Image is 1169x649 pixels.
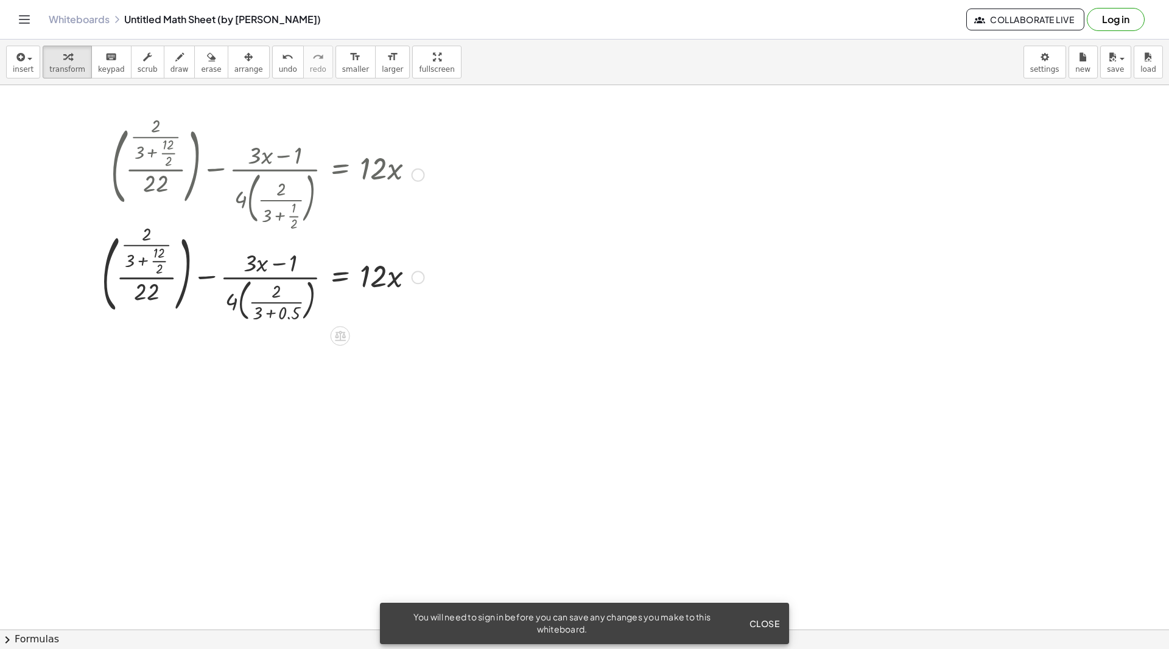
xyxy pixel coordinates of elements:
[744,613,784,634] button: Close
[342,65,369,74] span: smaller
[390,611,734,636] div: You will need to sign in before you can save any changes you make to this whiteboard.
[194,46,228,78] button: erase
[382,65,403,74] span: larger
[1134,46,1163,78] button: load
[6,46,40,78] button: insert
[335,46,376,78] button: format_sizesmaller
[164,46,195,78] button: draw
[234,65,263,74] span: arrange
[419,65,454,74] span: fullscreen
[13,65,33,74] span: insert
[170,65,189,74] span: draw
[977,14,1074,25] span: Collaborate Live
[375,46,410,78] button: format_sizelarger
[131,46,164,78] button: scrub
[412,46,461,78] button: fullscreen
[105,50,117,64] i: keyboard
[91,46,132,78] button: keyboardkeypad
[98,65,125,74] span: keypad
[1087,8,1145,31] button: Log in
[1107,65,1124,74] span: save
[1069,46,1098,78] button: new
[282,50,293,64] i: undo
[387,50,398,64] i: format_size
[201,65,221,74] span: erase
[310,65,326,74] span: redo
[312,50,324,64] i: redo
[15,10,34,29] button: Toggle navigation
[43,46,92,78] button: transform
[228,46,270,78] button: arrange
[349,50,361,64] i: format_size
[272,46,304,78] button: undoundo
[1100,46,1131,78] button: save
[1030,65,1059,74] span: settings
[49,65,85,74] span: transform
[1075,65,1090,74] span: new
[303,46,333,78] button: redoredo
[1023,46,1066,78] button: settings
[138,65,158,74] span: scrub
[1140,65,1156,74] span: load
[966,9,1084,30] button: Collaborate Live
[279,65,297,74] span: undo
[331,326,350,345] div: Apply the same math to both sides of the equation
[49,13,110,26] a: Whiteboards
[749,618,779,629] span: Close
